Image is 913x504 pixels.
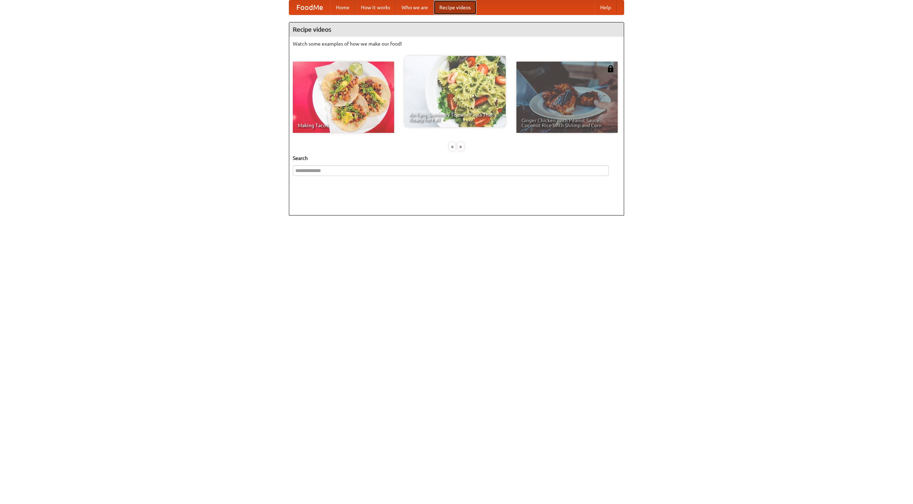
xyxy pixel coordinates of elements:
span: Making Tacos [298,123,389,128]
a: FoodMe [289,0,330,15]
p: Watch some examples of how we make our food! [293,40,620,47]
a: How it works [355,0,396,15]
span: An Easy, Summery Tomato Pasta That's Ready for Fall [409,112,501,122]
a: Help [595,0,617,15]
a: Who we are [396,0,434,15]
img: 483408.png [607,65,614,72]
h5: Search [293,155,620,162]
a: An Easy, Summery Tomato Pasta That's Ready for Fall [404,56,506,127]
a: Making Tacos [293,62,394,133]
h4: Recipe videos [289,22,624,37]
a: Recipe videos [434,0,476,15]
a: Home [330,0,355,15]
div: » [458,142,464,151]
div: « [449,142,455,151]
